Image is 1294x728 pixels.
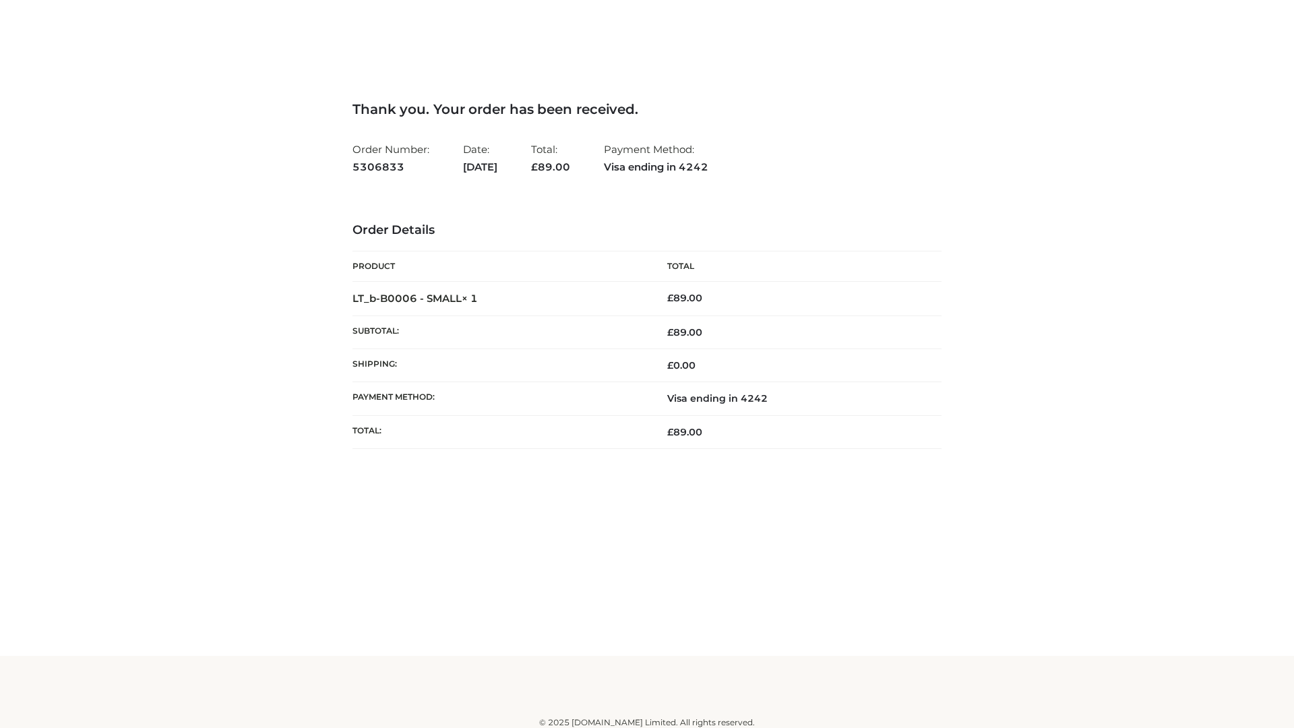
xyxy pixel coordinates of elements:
strong: 5306833 [352,158,429,176]
strong: Visa ending in 4242 [604,158,708,176]
span: £ [667,326,673,338]
span: £ [531,160,538,173]
h3: Thank you. Your order has been received. [352,101,942,117]
span: £ [667,426,673,438]
li: Total: [531,138,570,179]
span: £ [667,359,673,371]
span: 89.00 [667,326,702,338]
strong: [DATE] [463,158,497,176]
h3: Order Details [352,223,942,238]
bdi: 89.00 [667,292,702,304]
td: Visa ending in 4242 [647,382,942,415]
span: 89.00 [667,426,702,438]
strong: LT_b-B0006 - SMALL [352,292,478,305]
li: Payment Method: [604,138,708,179]
li: Order Number: [352,138,429,179]
span: 89.00 [531,160,570,173]
th: Payment method: [352,382,647,415]
bdi: 0.00 [667,359,696,371]
span: £ [667,292,673,304]
th: Product [352,251,647,282]
th: Subtotal: [352,315,647,348]
th: Shipping: [352,349,647,382]
strong: × 1 [462,292,478,305]
th: Total [647,251,942,282]
li: Date: [463,138,497,179]
th: Total: [352,415,647,448]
